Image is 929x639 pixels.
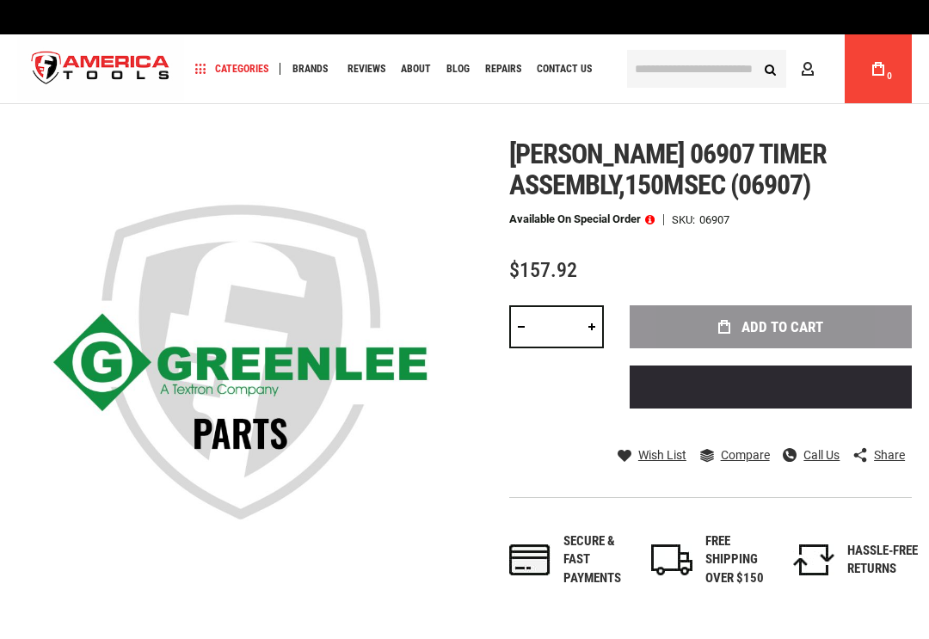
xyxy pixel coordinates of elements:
[509,213,655,225] p: Available on Special Order
[651,544,692,575] img: shipping
[292,64,328,74] span: Brands
[195,63,268,75] span: Categories
[700,447,770,463] a: Compare
[537,64,592,74] span: Contact Us
[439,58,477,81] a: Blog
[509,138,827,201] span: [PERSON_NAME] 06907 timer assembly,150msec (06907)
[509,544,551,575] img: payments
[509,258,577,282] span: $157.92
[485,64,521,74] span: Repairs
[862,34,895,103] a: 0
[529,58,600,81] a: Contact Us
[477,58,529,81] a: Repairs
[393,58,439,81] a: About
[793,544,834,575] img: returns
[699,214,729,225] div: 06907
[446,64,470,74] span: Blog
[348,64,385,74] span: Reviews
[874,449,905,461] span: Share
[340,58,393,81] a: Reviews
[285,58,335,81] a: Brands
[887,71,892,81] span: 0
[17,37,184,101] a: store logo
[563,532,634,587] div: Secure & fast payments
[17,138,464,586] img: main product photo
[705,532,776,587] div: FREE SHIPPING OVER $150
[754,52,786,85] button: Search
[847,542,918,579] div: HASSLE-FREE RETURNS
[638,449,686,461] span: Wish List
[672,214,699,225] strong: SKU
[401,64,431,74] span: About
[17,37,184,101] img: America Tools
[783,447,840,463] a: Call Us
[721,449,770,461] span: Compare
[803,449,840,461] span: Call Us
[618,447,686,463] a: Wish List
[188,58,276,81] a: Categories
